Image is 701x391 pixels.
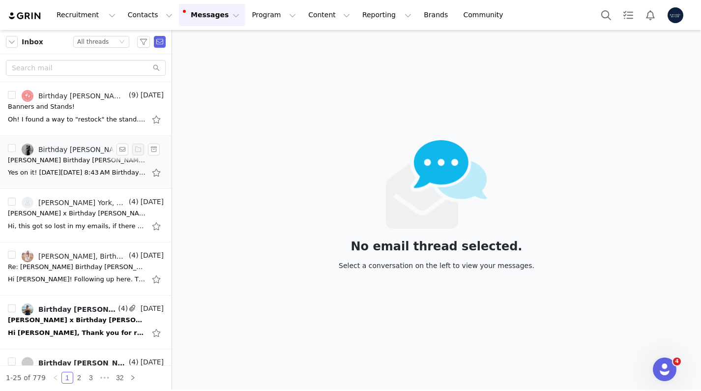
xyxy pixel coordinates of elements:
[595,4,617,26] button: Search
[418,4,457,26] a: Brands
[8,102,75,112] div: Banners and Stands!
[22,90,127,102] a: Birthday [PERSON_NAME], The Palm Beach Moms
[246,4,302,26] button: Program
[119,39,125,46] i: icon: down
[153,64,160,71] i: icon: search
[50,372,61,384] li: Previous Page
[38,359,127,367] div: Birthday [PERSON_NAME], [PERSON_NAME]
[458,4,514,26] a: Community
[640,4,661,26] button: Notifications
[97,372,113,384] li: Next 3 Pages
[8,168,146,178] div: Yes on it! On Fri, Sep 5, 2025 at 8:43 AM Birthday Butler <hello@birthdaybutler.com> wrote: Mary,...
[339,260,534,271] div: Select a conversation on the left to view your messages.
[38,146,122,153] div: Birthday [PERSON_NAME], [PERSON_NAME], [PERSON_NAME], [PERSON_NAME]
[8,328,146,338] div: Hi Mary, Thank you for reaching out. We'd love to explore a potential partnership with Birthday B...
[617,4,639,26] a: Tasks
[22,250,127,262] a: [PERSON_NAME], Birthday [PERSON_NAME]
[22,37,43,47] span: Inbox
[8,274,146,284] div: Hi Mary! Following up here. The website still doesn’t allow me to add any banners! Thank you! Ala...
[97,372,113,384] span: •••
[62,372,73,383] a: 1
[179,4,245,26] button: Messages
[8,155,146,165] div: Amy x Birthday Butler: Let’s Celebrate Together 🎉💛
[668,7,683,23] img: 3d2b375a-db48-48a8-9d99-bb1b6d83fe24.png
[22,197,33,209] img: 6930f005-2064-4460-bf25-ac2eef12d5b0--s.jpg
[22,250,33,262] img: b6b18b7d-88e0-46da-8cbe-a3b0b4911784.jpg
[38,252,127,260] div: [PERSON_NAME], Birthday [PERSON_NAME]
[22,303,33,315] img: a4f2bcc4-7f4d-49ef-a662-9d47a9365b82.jpg
[77,36,109,47] div: All threads
[8,262,146,272] div: Re: Alaina x Birthday Butler: Let’s Celebrate Together 🎉💛
[22,357,127,369] a: Birthday [PERSON_NAME], [PERSON_NAME]
[8,115,146,124] div: Oh! I found a way to "restock" the stand. So the order looks good now. __________________________...
[130,375,136,381] i: icon: right
[73,372,85,384] li: 2
[154,36,166,48] span: Send Email
[356,4,417,26] button: Reporting
[38,92,127,100] div: Birthday [PERSON_NAME], The Palm Beach Moms
[22,144,122,155] a: Birthday [PERSON_NAME], [PERSON_NAME], [PERSON_NAME], [PERSON_NAME]
[113,372,127,383] a: 32
[653,358,676,381] iframe: Intercom live chat
[22,144,33,155] img: 1566f836-7118-4baa-a963-f0a4aed2d119.jpg
[38,305,116,313] div: Birthday [PERSON_NAME], [PERSON_NAME] - Represented by Squid Management LLC
[386,140,488,229] img: emails-empty2x.png
[6,60,166,76] input: Search mail
[8,315,146,325] div: Ari x Birthday Butler: A Summer Surprise Just for You 🌞
[127,372,139,384] li: Next Page
[22,197,127,209] a: [PERSON_NAME] York, Birthday [PERSON_NAME]
[122,4,178,26] button: Contacts
[339,241,534,252] div: No email thread selected.
[38,199,127,207] div: [PERSON_NAME] York, Birthday [PERSON_NAME]
[53,375,58,381] i: icon: left
[302,4,356,26] button: Content
[6,372,46,384] li: 1-25 of 779
[673,358,681,365] span: 4
[662,7,693,23] button: Profile
[74,372,85,383] a: 2
[61,372,73,384] li: 1
[8,221,146,231] div: Hi, this got so lost in my emails, if there are still any opportunities, I’d be interested! Kendy...
[86,372,96,383] a: 3
[51,4,121,26] button: Recruitment
[85,372,97,384] li: 3
[22,90,33,102] img: 93c845ee-0cda-473e-95e8-9e57b89e6839.jpg
[8,11,42,21] img: grin logo
[22,303,116,315] a: Birthday [PERSON_NAME], [PERSON_NAME] - Represented by Squid Management LLC
[8,209,146,218] div: Kendyl x Birthday Butler: 💕✨Girls’ Night/Galentine’s Activation! 💕✨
